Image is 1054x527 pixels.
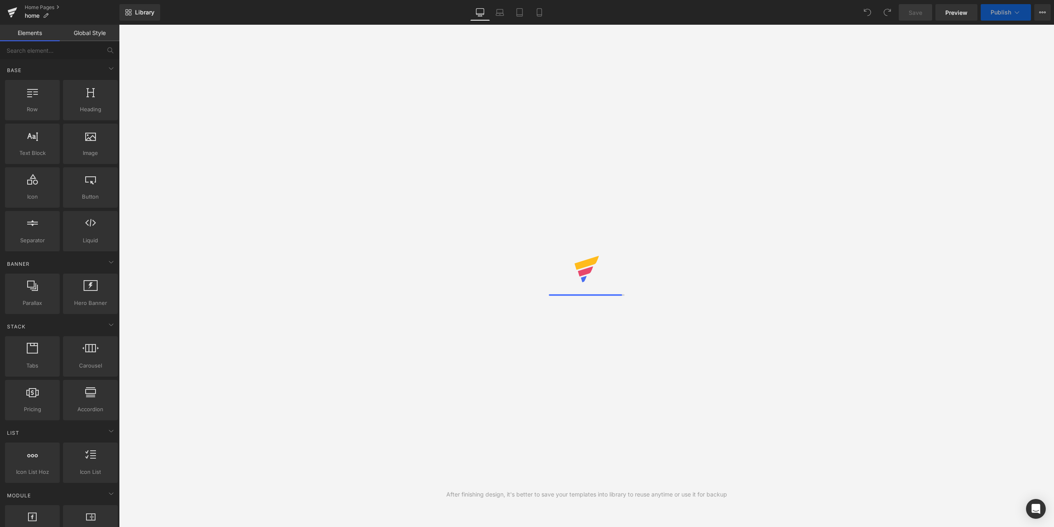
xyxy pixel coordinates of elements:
[6,492,32,499] span: Module
[7,468,57,476] span: Icon List Hoz
[991,9,1011,16] span: Publish
[490,4,510,21] a: Laptop
[65,361,115,370] span: Carousel
[935,4,977,21] a: Preview
[7,149,57,157] span: Text Block
[909,8,922,17] span: Save
[25,12,40,19] span: home
[945,8,968,17] span: Preview
[65,299,115,307] span: Hero Banner
[470,4,490,21] a: Desktop
[135,9,154,16] span: Library
[6,66,22,74] span: Base
[6,323,26,330] span: Stack
[7,299,57,307] span: Parallax
[1026,499,1046,519] div: Open Intercom Messenger
[65,405,115,414] span: Accordion
[25,4,119,11] a: Home Pages
[510,4,529,21] a: Tablet
[6,429,20,437] span: List
[65,468,115,476] span: Icon List
[7,405,57,414] span: Pricing
[65,149,115,157] span: Image
[60,25,119,41] a: Global Style
[1034,4,1051,21] button: More
[446,490,727,499] div: After finishing design, it's better to save your templates into library to reuse anytime or use i...
[65,236,115,245] span: Liquid
[981,4,1031,21] button: Publish
[119,4,160,21] a: New Library
[65,192,115,201] span: Button
[6,260,30,268] span: Banner
[529,4,549,21] a: Mobile
[7,236,57,245] span: Separator
[7,361,57,370] span: Tabs
[7,105,57,114] span: Row
[7,192,57,201] span: Icon
[65,105,115,114] span: Heading
[859,4,876,21] button: Undo
[879,4,895,21] button: Redo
